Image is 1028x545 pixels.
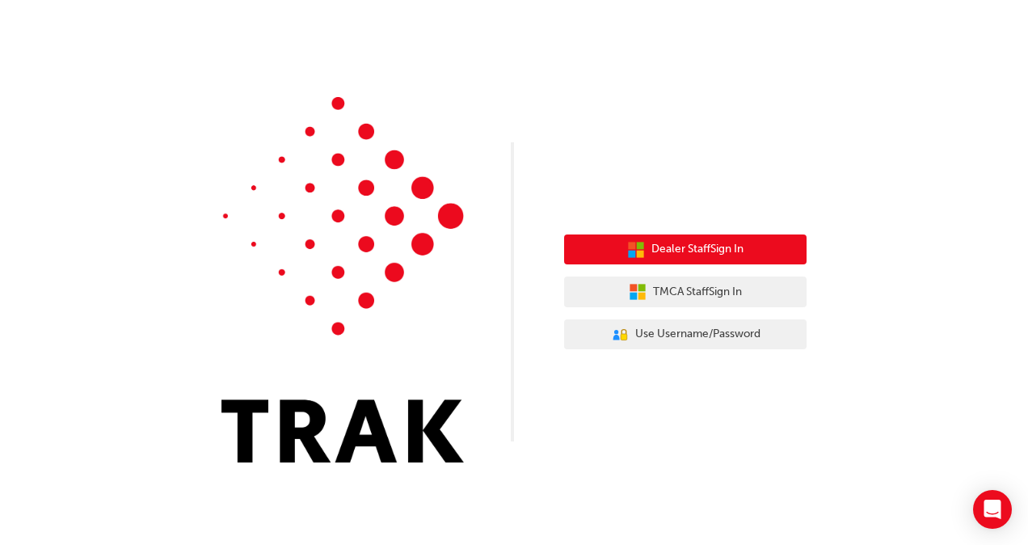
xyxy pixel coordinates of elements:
span: Use Username/Password [635,325,760,344]
span: TMCA Staff Sign In [653,283,742,302]
img: Trak [221,97,464,463]
button: Use Username/Password [564,319,807,350]
button: TMCA StaffSign In [564,277,807,307]
div: Open Intercom Messenger [973,490,1012,529]
button: Dealer StaffSign In [564,234,807,265]
span: Dealer Staff Sign In [651,240,744,259]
